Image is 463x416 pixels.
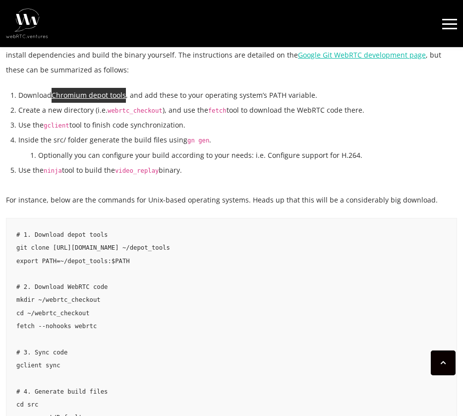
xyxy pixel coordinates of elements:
[187,137,209,144] code: gn gen
[6,33,457,77] p: The first thing you need is to install the actual video_replay tool. This comes as part of the We...
[108,107,163,114] code: webrtc_checkout
[6,193,457,208] p: For instance, below are the commands for Unix-based operating systems. Heads up that this will be...
[44,167,62,174] code: ninja
[298,50,426,60] a: Google Git WebRTC development page
[44,122,69,129] code: gclient
[18,163,457,178] li: Use the tool to build the binary.
[18,133,457,162] li: Inside the src/ folder generate the build files using .
[52,90,126,100] a: Chromium depot tools
[18,118,457,133] li: Use the tool to finish code synchronization.
[6,8,48,38] img: WebRTC.ventures
[18,103,457,118] li: Create a new directory (i.e. ), and use the tool to download the WebRTC code there.
[208,107,227,114] code: fetch
[18,88,457,103] li: Download , and add these to your operating system’s PATH variable.
[115,167,159,174] code: video_replay
[38,148,457,163] li: Optionally you can configure your build according to your needs: i.e. Configure support for H.264.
